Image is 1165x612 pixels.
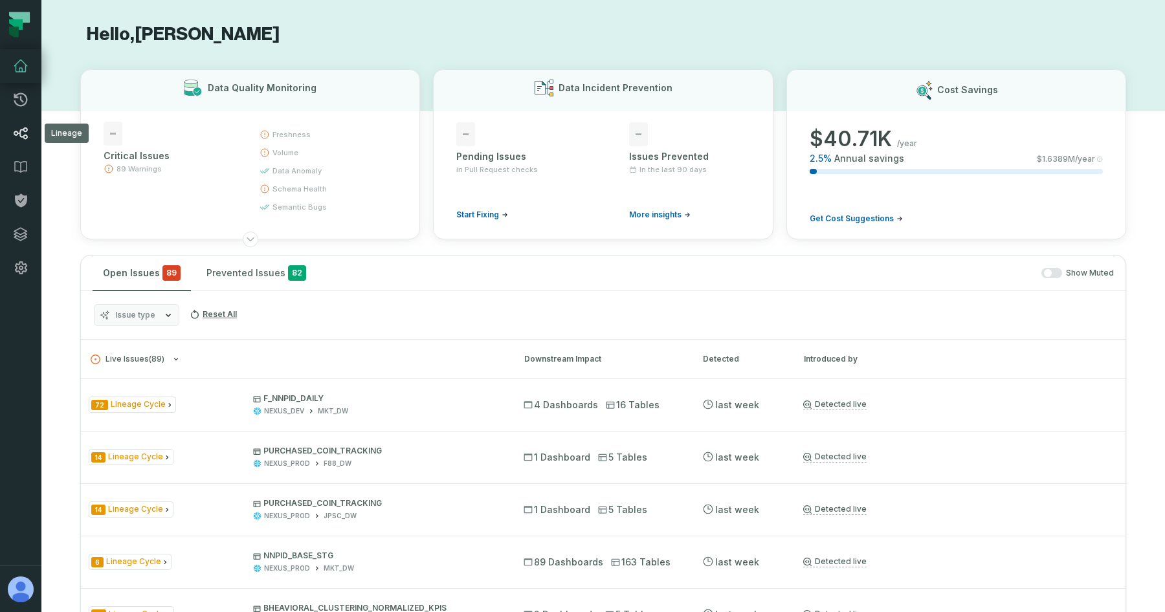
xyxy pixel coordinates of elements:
div: Downstream Impact [524,353,680,365]
button: Prevented Issues [196,256,316,290]
a: Detected live [803,556,867,567]
div: NEXUS_PROD [264,563,310,573]
span: 163 Tables [611,556,671,569]
span: critical issues and errors combined [162,265,181,281]
span: 82 [288,265,306,281]
span: More insights [629,210,682,220]
span: Issue Type [89,501,173,518]
span: Severity [91,452,105,463]
span: Start Fixing [456,210,499,220]
div: Pending Issues [456,150,577,163]
span: - [629,122,648,146]
button: Issue type [94,304,179,326]
span: data anomaly [272,166,322,176]
div: Critical Issues [104,149,236,162]
span: Issue type [115,310,155,320]
span: 16 Tables [606,399,660,411]
button: Open Issues [93,256,191,290]
button: Live Issues(89) [91,355,501,364]
a: Detected live [803,399,867,410]
span: Severity [91,400,108,410]
span: Severity [91,505,105,515]
div: NEXUS_PROD [264,511,310,521]
div: Detected [703,353,781,365]
span: 4 Dashboards [524,399,598,411]
span: Severity [91,557,104,567]
div: JPSC_DW [324,511,357,521]
span: in Pull Request checks [456,164,538,175]
span: 5 Tables [598,503,647,516]
span: - [104,122,122,146]
span: 1 Dashboard [524,503,590,516]
div: Issues Prevented [629,150,750,163]
div: NEXUS_PROD [264,459,310,468]
button: Cost Savings$40.71K/year2.5%Annual savings$1.6389M/yearGet Cost Suggestions [786,69,1126,239]
p: PURCHASED_COIN_TRACKING [253,446,500,456]
p: NNPID_BASE_STG [253,551,500,561]
h3: Cost Savings [937,83,998,96]
p: F_NNPID_DAILY [253,393,500,404]
div: F88_DW [324,459,351,468]
relative-time: Sep 4, 2025, 4:03 AM GMT+3 [715,452,759,463]
p: PURCHASED_COIN_TRACKING [253,498,500,508]
span: $ 1.6389M /year [1037,154,1095,164]
img: avatar of Aviel Bar-Yossef [8,576,34,602]
span: /year [897,138,917,149]
div: MKT_DW [318,406,348,416]
div: Introduced by [804,353,920,365]
span: schema health [272,184,327,194]
span: Issue Type [89,554,172,570]
span: Live Issues ( 89 ) [91,355,164,364]
span: Issue Type [89,449,173,465]
relative-time: Sep 4, 2025, 4:03 AM GMT+3 [715,399,759,410]
button: Data Incident Prevention-Pending Issuesin Pull Request checksStart Fixing-Issues PreventedIn the ... [433,69,773,239]
span: Issue Type [89,397,176,413]
a: More insights [629,210,691,220]
a: Get Cost Suggestions [810,213,903,224]
a: Detected live [803,504,867,515]
span: Get Cost Suggestions [810,213,894,224]
span: freshness [272,129,311,140]
span: 5 Tables [598,451,647,464]
span: Annual savings [834,152,904,165]
h3: Data Incident Prevention [559,82,672,94]
div: Lineage [45,124,89,143]
span: 89 Dashboards [524,556,603,569]
span: In the last 90 days [639,164,707,175]
span: - [456,122,475,146]
div: NEXUS_DEV [264,406,304,416]
button: Data Quality Monitoring-Critical Issues89 Warningsfreshnessvolumedata anomalyschema healthsemanti... [80,69,420,239]
span: $ 40.71K [810,126,892,152]
h1: Hello, [PERSON_NAME] [80,23,1126,46]
div: Show Muted [322,268,1114,279]
a: Detected live [803,452,867,463]
span: semantic bugs [272,202,327,212]
div: MKT_DW [324,563,354,573]
span: volume [272,148,298,158]
h3: Data Quality Monitoring [208,82,316,94]
relative-time: Sep 4, 2025, 4:03 AM GMT+3 [715,556,759,567]
button: Reset All [184,304,242,325]
span: 89 Warnings [116,164,162,174]
a: Start Fixing [456,210,508,220]
relative-time: Sep 4, 2025, 4:03 AM GMT+3 [715,504,759,515]
span: 1 Dashboard [524,451,590,464]
span: 2.5 % [810,152,832,165]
